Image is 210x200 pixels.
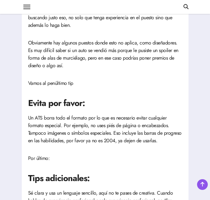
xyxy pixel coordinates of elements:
p: Por último: [28,155,182,162]
p: Un ATS borra todo el formato por lo que es necesario evitar cualquier formato especial. Por ejemp... [28,114,182,144]
p: Obviamente hay algunos puestos donde esto no aplica, como diseñadores. Es muy difícil saber si un... [28,39,182,69]
h2: Evita por favor: [28,97,182,109]
p: Vamos al penúltimo tip [28,79,182,87]
h2: Tips adicionales: [28,172,182,184]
